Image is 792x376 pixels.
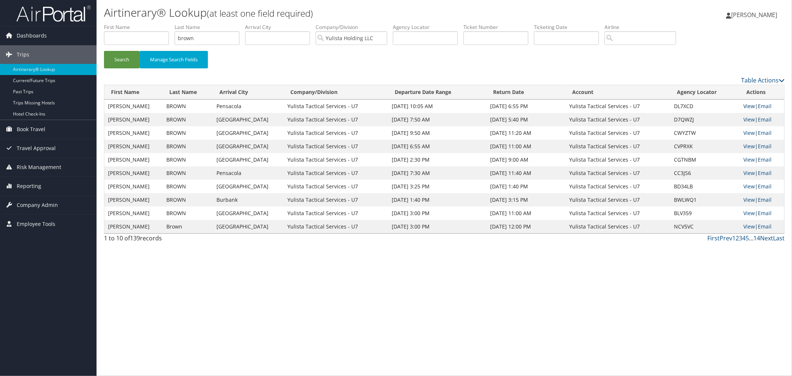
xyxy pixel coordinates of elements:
a: [PERSON_NAME] [726,4,785,26]
td: [PERSON_NAME] [104,153,163,166]
span: Employee Tools [17,215,55,233]
a: View [743,156,755,163]
th: First Name: activate to sort column ascending [104,85,163,100]
td: [DATE] 10:05 AM [388,100,486,113]
button: Manage Search Fields [140,51,208,68]
td: BROWN [163,140,213,153]
td: CC3JS6 [670,166,740,180]
a: Email [758,116,772,123]
small: (at least one field required) [207,7,313,19]
label: Last Name [175,23,245,31]
h1: Airtinerary® Lookup [104,5,558,20]
td: [DATE] 3:00 PM [388,207,486,220]
span: Risk Management [17,158,61,176]
a: First [707,234,720,242]
a: View [743,210,755,217]
span: Trips [17,45,29,64]
span: Company Admin [17,196,58,214]
label: Arrival City [245,23,316,31]
a: Email [758,196,772,203]
a: View [743,129,755,136]
td: | [740,207,784,220]
td: | [740,153,784,166]
td: [DATE] 3:15 PM [487,193,566,207]
span: … [749,234,753,242]
td: | [740,193,784,207]
span: Dashboards [17,26,47,45]
td: Yulista Tactical Services - U7 [284,207,388,220]
td: [DATE] 9:00 AM [487,153,566,166]
th: Return Date: activate to sort column ascending [487,85,566,100]
th: Actions [740,85,784,100]
span: Book Travel [17,120,45,139]
td: | [740,220,784,233]
a: Email [758,210,772,217]
td: Yulista Tactical Services - U7 [566,100,670,113]
td: | [740,126,784,140]
td: [DATE] 1:40 PM [388,193,486,207]
th: Arrival City: activate to sort column ascending [213,85,283,100]
div: 1 to 10 of records [104,234,266,246]
td: [GEOGRAPHIC_DATA] [213,153,283,166]
a: View [743,116,755,123]
a: Last [773,234,785,242]
td: [DATE] 9:50 AM [388,126,486,140]
a: 3 [739,234,742,242]
td: [GEOGRAPHIC_DATA] [213,113,283,126]
td: Yulista Tactical Services - U7 [566,153,670,166]
td: CWYZTW [670,126,740,140]
td: NCV5VC [670,220,740,233]
td: [GEOGRAPHIC_DATA] [213,207,283,220]
td: [DATE] 11:40 AM [487,166,566,180]
td: BROWN [163,180,213,193]
td: [GEOGRAPHIC_DATA] [213,220,283,233]
td: [DATE] 11:20 AM [487,126,566,140]
td: [DATE] 11:00 AM [487,140,566,153]
th: Company/Division [284,85,388,100]
td: [PERSON_NAME] [104,100,163,113]
label: Agency Locator [393,23,463,31]
td: [PERSON_NAME] [104,166,163,180]
td: D7QWZJ [670,113,740,126]
label: Company/Division [316,23,393,31]
td: Yulista Tactical Services - U7 [284,153,388,166]
td: BROWN [163,166,213,180]
a: Table Actions [741,76,785,84]
td: BROWN [163,207,213,220]
span: 139 [130,234,140,242]
td: Yulista Tactical Services - U7 [284,100,388,113]
a: 14 [753,234,760,242]
img: airportal-logo.png [16,5,91,22]
td: | [740,113,784,126]
td: Brown [163,220,213,233]
td: BWLWQ1 [670,193,740,207]
td: [PERSON_NAME] [104,180,163,193]
td: Yulista Tactical Services - U7 [566,207,670,220]
td: [DATE] 7:30 AM [388,166,486,180]
td: Yulista Tactical Services - U7 [566,113,670,126]
td: [DATE] 1:40 PM [487,180,566,193]
td: [DATE] 11:00 AM [487,207,566,220]
td: DL7XCD [670,100,740,113]
td: [PERSON_NAME] [104,126,163,140]
td: [DATE] 12:00 PM [487,220,566,233]
a: 2 [736,234,739,242]
span: Travel Approval [17,139,56,158]
a: Email [758,143,772,150]
td: [PERSON_NAME] [104,193,163,207]
td: Pensacola [213,166,283,180]
td: [DATE] 3:25 PM [388,180,486,193]
td: CVPRXK [670,140,740,153]
label: Ticket Number [463,23,534,31]
td: Yulista Tactical Services - U7 [566,140,670,153]
label: First Name [104,23,175,31]
th: Last Name: activate to sort column ascending [163,85,213,100]
td: | [740,166,784,180]
a: View [743,196,755,203]
a: Email [758,183,772,190]
td: Yulista Tactical Services - U7 [284,140,388,153]
a: Email [758,169,772,176]
a: Email [758,223,772,230]
a: Next [760,234,773,242]
a: View [743,183,755,190]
